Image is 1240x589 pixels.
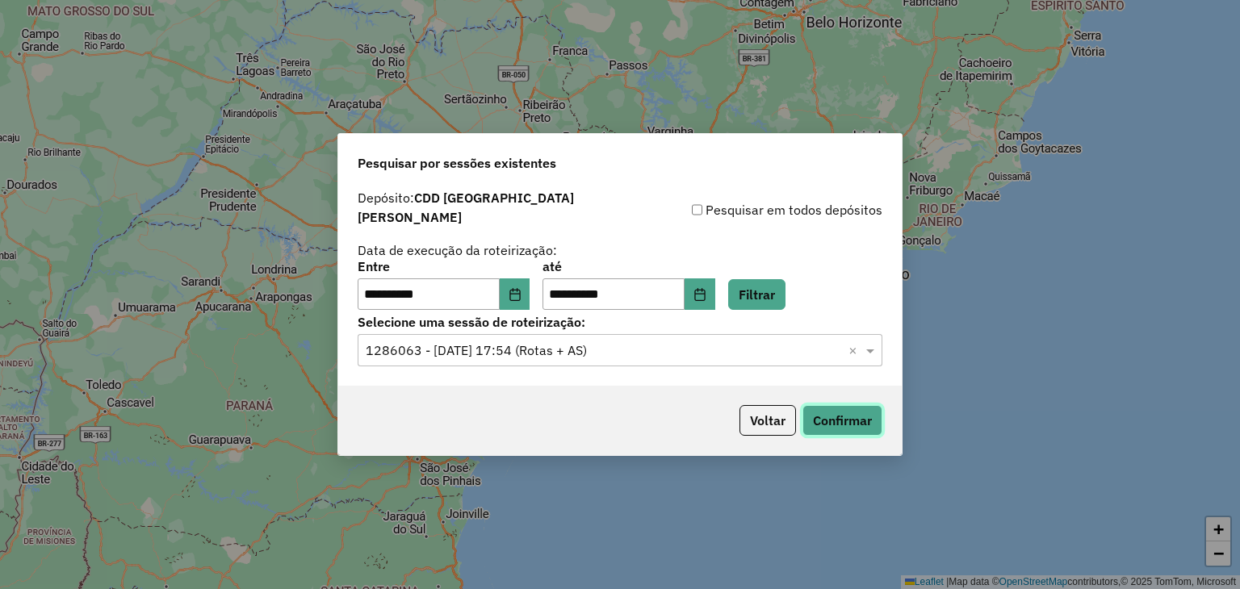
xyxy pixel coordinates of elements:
span: Clear all [848,340,862,360]
button: Voltar [739,405,796,436]
label: até [542,257,714,276]
label: Depósito: [358,188,620,227]
button: Choose Date [685,278,715,311]
button: Filtrar [728,279,785,310]
span: Pesquisar por sessões existentes [358,153,556,173]
button: Choose Date [500,278,530,311]
label: Data de execução da roteirização: [358,240,557,260]
div: Pesquisar em todos depósitos [620,200,882,219]
label: Selecione uma sessão de roteirização: [358,312,882,332]
label: Entre [358,257,530,276]
strong: CDD [GEOGRAPHIC_DATA][PERSON_NAME] [358,190,574,225]
button: Confirmar [802,405,882,436]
